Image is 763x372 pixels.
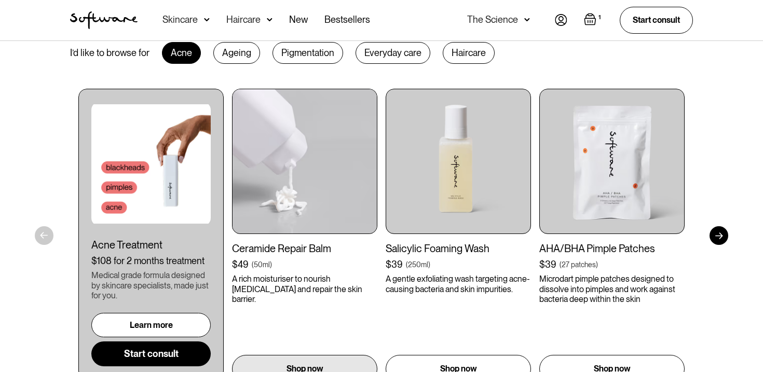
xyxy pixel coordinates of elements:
[270,259,272,270] div: )
[620,7,693,33] a: Start consult
[213,42,260,64] div: Ageing
[386,242,531,255] div: Salicylic Foaming Wash
[386,259,403,270] div: $39
[70,47,149,59] div: I’d like to browse for
[232,274,377,304] p: A rich moisturiser to nourish [MEDICAL_DATA] and repair the skin barrier.
[596,13,603,22] div: 1
[252,259,254,270] div: (
[356,42,430,64] div: Everyday care
[584,13,603,27] a: Open cart containing 1 items
[91,313,211,337] a: Learn more
[562,259,596,270] div: 27 patches
[408,259,428,270] div: 250ml
[91,341,211,366] a: Start consult
[560,259,562,270] div: (
[162,15,198,25] div: Skincare
[232,259,249,270] div: $49
[70,11,138,29] a: home
[204,15,210,25] img: arrow down
[130,320,173,330] div: Learn more
[91,239,211,251] div: Acne Treatment
[539,259,556,270] div: $39
[406,259,408,270] div: (
[539,274,685,304] p: Microdart pimple patches designed to dissolve into pimples and work against bacteria deep within ...
[226,15,261,25] div: Haircare
[254,259,270,270] div: 50ml
[596,259,598,270] div: )
[524,15,530,25] img: arrow down
[232,242,377,255] div: Ceramide Repair Balm
[467,15,518,25] div: The Science
[91,270,211,300] div: Medical grade formula designed by skincare specialists, made just for you.
[267,15,272,25] img: arrow down
[386,274,531,294] p: A gentle exfoliating wash targeting acne-causing bacteria and skin impurities.
[162,42,201,64] div: Acne
[443,42,495,64] div: Haircare
[539,242,685,255] div: AHA/BHA Pimple Patches
[91,255,211,267] div: $108 for 2 months treatment
[272,42,343,64] div: Pigmentation
[428,259,430,270] div: )
[70,11,138,29] img: Software Logo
